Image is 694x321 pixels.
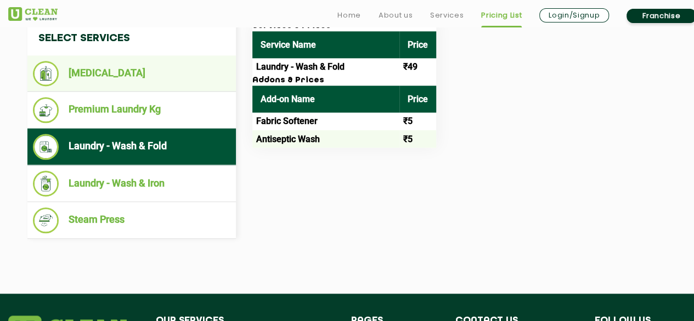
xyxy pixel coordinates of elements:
[539,8,609,22] a: Login/Signup
[252,130,399,148] td: Antiseptic Wash
[33,97,59,123] img: Premium Laundry Kg
[33,61,59,86] img: Dry Cleaning
[252,76,436,86] h3: Addons & Prices
[379,9,413,22] a: About us
[33,97,230,123] li: Premium Laundry Kg
[399,112,436,130] td: ₹5
[399,58,436,76] td: ₹49
[337,9,361,22] a: Home
[33,171,59,196] img: Laundry - Wash & Iron
[252,31,399,58] th: Service Name
[399,86,436,112] th: Price
[33,207,230,233] li: Steam Press
[481,9,522,22] a: Pricing List
[252,58,399,76] td: Laundry - Wash & Fold
[33,207,59,233] img: Steam Press
[33,61,230,86] li: [MEDICAL_DATA]
[33,171,230,196] li: Laundry - Wash & Iron
[33,134,59,160] img: Laundry - Wash & Fold
[252,112,399,130] td: Fabric Softener
[8,7,58,21] img: UClean Laundry and Dry Cleaning
[252,86,399,112] th: Add-on Name
[430,9,464,22] a: Services
[33,134,230,160] li: Laundry - Wash & Fold
[399,31,436,58] th: Price
[27,21,236,55] h4: Select Services
[399,130,436,148] td: ₹5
